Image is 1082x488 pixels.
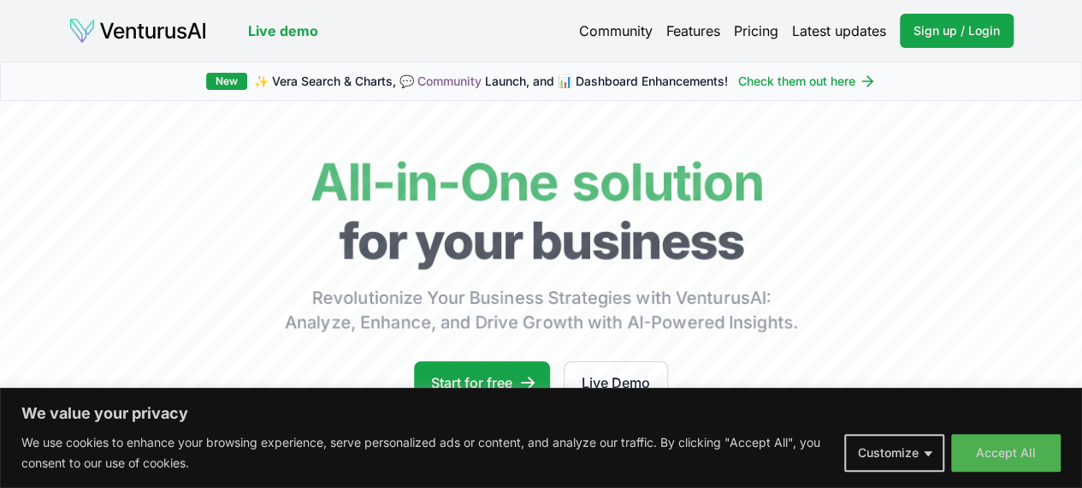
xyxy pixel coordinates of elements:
a: Check them out here [738,73,876,90]
a: Community [417,74,482,88]
a: Pricing [734,21,778,41]
button: Accept All [951,434,1061,472]
span: ✨ Vera Search & Charts, 💬 Launch, and 📊 Dashboard Enhancements! [254,73,728,90]
a: Features [666,21,720,41]
a: Community [579,21,653,41]
button: Customize [844,434,944,472]
a: Start for free [414,361,550,404]
p: We use cookies to enhance your browsing experience, serve personalized ads or content, and analyz... [21,432,831,473]
img: logo [68,17,207,45]
a: Live demo [248,21,318,41]
a: Sign up / Login [900,14,1014,48]
a: Latest updates [792,21,886,41]
div: New [206,73,247,90]
span: Sign up / Login [913,22,1000,39]
a: Live Demo [564,361,668,404]
p: We value your privacy [21,403,1061,424]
